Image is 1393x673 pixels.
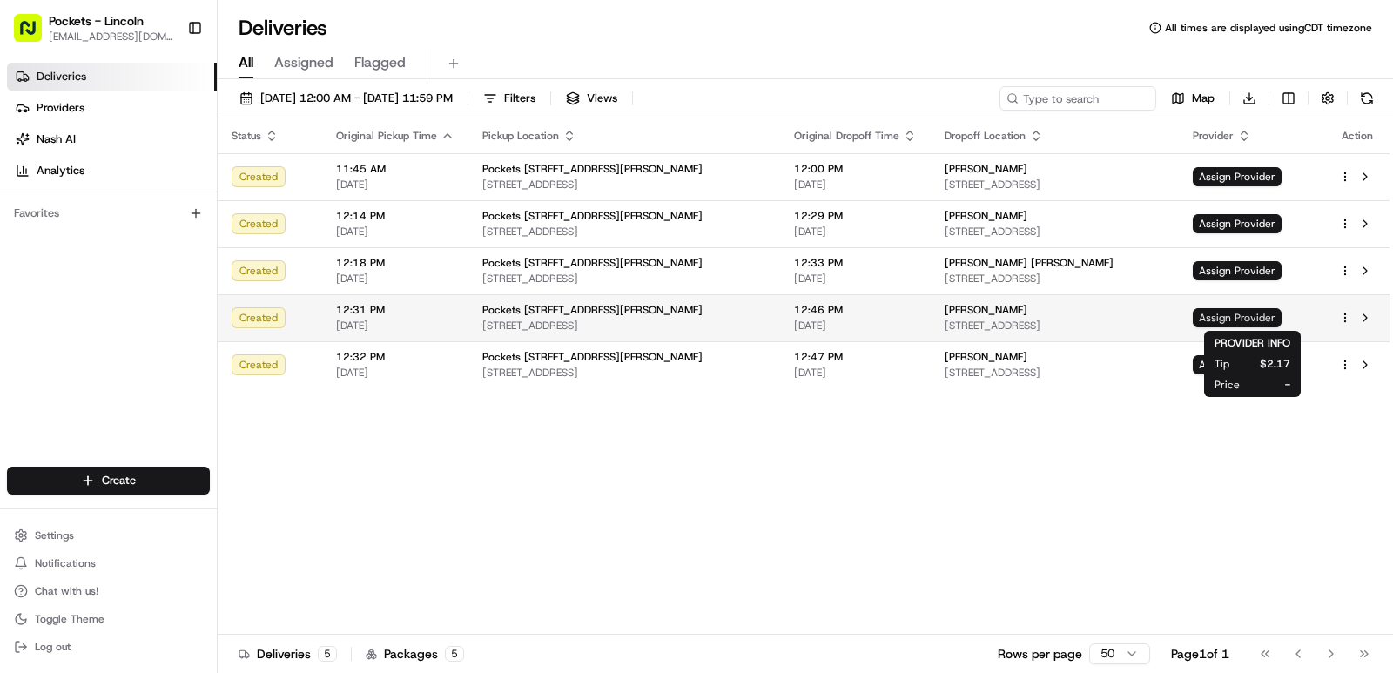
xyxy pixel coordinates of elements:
[7,579,210,603] button: Chat with us!
[336,209,454,223] span: 12:14 PM
[17,253,45,281] img: Klarizel Pensader
[558,86,625,111] button: Views
[482,129,559,143] span: Pickup Location
[318,646,337,662] div: 5
[147,344,161,358] div: 💻
[945,303,1027,317] span: [PERSON_NAME]
[232,129,261,143] span: Status
[482,162,703,176] span: Pockets [STREET_ADDRESS][PERSON_NAME]
[49,30,173,44] button: [EMAIL_ADDRESS][DOMAIN_NAME]
[239,52,253,73] span: All
[10,335,140,367] a: 📗Knowledge Base
[482,272,766,286] span: [STREET_ADDRESS]
[336,225,454,239] span: [DATE]
[157,270,192,284] span: [DATE]
[78,184,239,198] div: We're available if you need us!
[37,69,86,84] span: Deliveries
[445,646,464,662] div: 5
[1215,336,1290,350] span: PROVIDER INFO
[482,366,766,380] span: [STREET_ADDRESS]
[147,270,153,284] span: •
[482,225,766,239] span: [STREET_ADDRESS]
[945,162,1027,176] span: [PERSON_NAME]
[35,342,133,360] span: Knowledge Base
[1193,167,1282,186] span: Assign Provider
[1215,378,1240,392] span: Price
[945,209,1027,223] span: [PERSON_NAME]
[336,319,454,333] span: [DATE]
[794,319,917,333] span: [DATE]
[945,225,1164,239] span: [STREET_ADDRESS]
[1165,21,1372,35] span: All times are displayed using CDT timezone
[1163,86,1222,111] button: Map
[37,131,76,147] span: Nash AI
[482,350,703,364] span: Pockets [STREET_ADDRESS][PERSON_NAME]
[945,350,1027,364] span: [PERSON_NAME]
[17,17,52,52] img: Nash
[366,645,464,663] div: Packages
[78,166,286,184] div: Start new chat
[7,125,217,153] a: Nash AI
[482,319,766,333] span: [STREET_ADDRESS]
[794,303,917,317] span: 12:46 PM
[123,384,211,398] a: Powered byPylon
[794,225,917,239] span: [DATE]
[37,166,68,198] img: 1724597045416-56b7ee45-8013-43a0-a6f9-03cb97ddad50
[1193,214,1282,233] span: Assign Provider
[945,256,1114,270] span: [PERSON_NAME] [PERSON_NAME]
[232,86,461,111] button: [DATE] 12:00 AM - [DATE] 11:59 PM
[794,129,899,143] span: Original Dropoff Time
[239,14,327,42] h1: Deliveries
[336,256,454,270] span: 12:18 PM
[1355,86,1379,111] button: Refresh
[17,344,31,358] div: 📗
[7,523,210,548] button: Settings
[7,607,210,631] button: Toggle Theme
[17,226,111,240] div: Past conversations
[37,100,84,116] span: Providers
[1215,357,1229,371] span: Tip
[794,366,917,380] span: [DATE]
[7,635,210,659] button: Log out
[17,70,317,98] p: Welcome 👋
[37,163,84,178] span: Analytics
[945,319,1164,333] span: [STREET_ADDRESS]
[35,584,98,598] span: Chat with us!
[482,209,703,223] span: Pockets [STREET_ADDRESS][PERSON_NAME]
[336,303,454,317] span: 12:31 PM
[35,271,49,285] img: 1736555255976-a54dd68f-1ca7-489b-9aae-adbdc363a1c4
[173,385,211,398] span: Pylon
[1268,378,1290,392] span: -
[102,473,136,488] span: Create
[35,528,74,542] span: Settings
[1193,261,1282,280] span: Assign Provider
[794,162,917,176] span: 12:00 PM
[260,91,453,106] span: [DATE] 12:00 AM - [DATE] 11:59 PM
[336,272,454,286] span: [DATE]
[54,270,144,284] span: Klarizel Pensader
[482,303,703,317] span: Pockets [STREET_ADDRESS][PERSON_NAME]
[999,86,1156,111] input: Type to search
[35,640,71,654] span: Log out
[239,645,337,663] div: Deliveries
[7,199,210,227] div: Favorites
[17,166,49,198] img: 1736555255976-a54dd68f-1ca7-489b-9aae-adbdc363a1c4
[7,467,210,495] button: Create
[998,645,1082,663] p: Rows per page
[1193,308,1282,327] span: Assign Provider
[296,172,317,192] button: Start new chat
[945,366,1164,380] span: [STREET_ADDRESS]
[49,12,144,30] button: Pockets - Lincoln
[35,556,96,570] span: Notifications
[45,112,287,131] input: Clear
[794,178,917,192] span: [DATE]
[1171,645,1229,663] div: Page 1 of 1
[336,350,454,364] span: 12:32 PM
[482,178,766,192] span: [STREET_ADDRESS]
[794,350,917,364] span: 12:47 PM
[336,129,437,143] span: Original Pickup Time
[7,157,217,185] a: Analytics
[482,256,703,270] span: Pockets [STREET_ADDRESS][PERSON_NAME]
